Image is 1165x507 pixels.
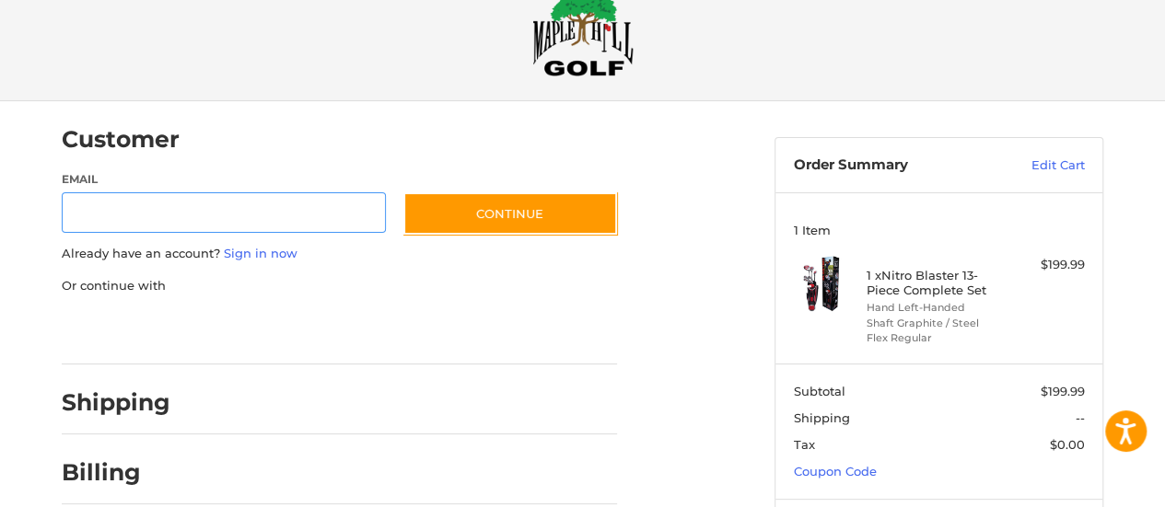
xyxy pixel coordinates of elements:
[1041,384,1085,398] span: $199.99
[794,464,877,478] a: Coupon Code
[212,313,350,346] iframe: PayPal-paylater
[62,388,170,417] h2: Shipping
[992,156,1085,175] a: Edit Cart
[1076,410,1085,425] span: --
[62,245,617,263] p: Already have an account?
[62,171,386,188] label: Email
[62,125,180,154] h2: Customer
[403,192,617,235] button: Continue
[62,458,169,487] h2: Billing
[794,437,815,452] span: Tax
[867,300,1008,316] li: Hand Left-Handed
[794,384,845,398] span: Subtotal
[1050,437,1085,452] span: $0.00
[1013,457,1165,507] iframe: Google Customer Reviews
[794,156,992,175] h3: Order Summary
[794,410,850,425] span: Shipping
[867,268,1008,298] h4: 1 x Nitro Blaster 13-Piece Complete Set
[867,330,1008,346] li: Flex Regular
[224,246,297,260] a: Sign in now
[867,316,1008,331] li: Shaft Graphite / Steel
[368,313,507,346] iframe: PayPal-venmo
[62,277,617,295] p: Or continue with
[1012,256,1085,274] div: $199.99
[56,313,194,346] iframe: PayPal-paypal
[794,223,1085,237] h3: 1 Item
